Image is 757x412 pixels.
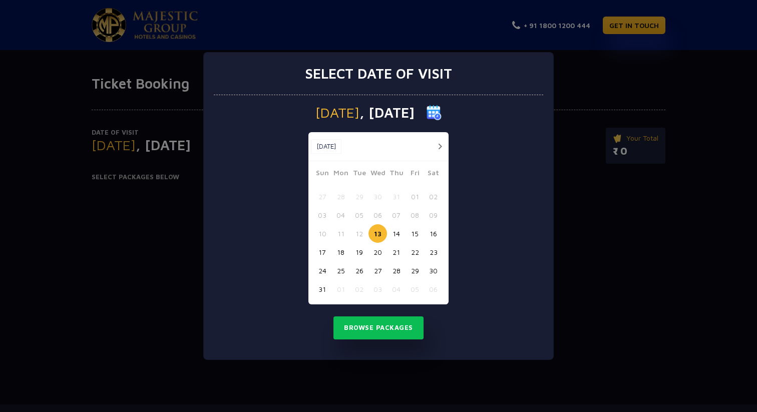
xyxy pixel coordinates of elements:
[315,106,359,120] span: [DATE]
[368,224,387,243] button: 13
[368,280,387,298] button: 03
[331,243,350,261] button: 18
[368,261,387,280] button: 27
[406,243,424,261] button: 22
[333,316,424,339] button: Browse Packages
[406,280,424,298] button: 05
[387,224,406,243] button: 14
[387,280,406,298] button: 04
[350,280,368,298] button: 02
[331,206,350,224] button: 04
[406,224,424,243] button: 15
[313,167,331,181] span: Sun
[387,206,406,224] button: 07
[313,261,331,280] button: 24
[406,206,424,224] button: 08
[311,139,341,154] button: [DATE]
[350,187,368,206] button: 29
[350,243,368,261] button: 19
[313,224,331,243] button: 10
[331,167,350,181] span: Mon
[387,261,406,280] button: 28
[368,243,387,261] button: 20
[368,206,387,224] button: 06
[359,106,415,120] span: , [DATE]
[427,105,442,120] img: calender icon
[424,280,443,298] button: 06
[424,187,443,206] button: 02
[406,187,424,206] button: 01
[350,206,368,224] button: 05
[387,187,406,206] button: 31
[406,261,424,280] button: 29
[406,167,424,181] span: Fri
[387,167,406,181] span: Thu
[424,224,443,243] button: 16
[424,261,443,280] button: 30
[350,261,368,280] button: 26
[305,65,452,82] h3: Select date of visit
[387,243,406,261] button: 21
[424,243,443,261] button: 23
[331,261,350,280] button: 25
[368,187,387,206] button: 30
[313,187,331,206] button: 27
[350,167,368,181] span: Tue
[350,224,368,243] button: 12
[313,243,331,261] button: 17
[424,167,443,181] span: Sat
[331,187,350,206] button: 28
[313,280,331,298] button: 31
[424,206,443,224] button: 09
[313,206,331,224] button: 03
[368,167,387,181] span: Wed
[331,224,350,243] button: 11
[331,280,350,298] button: 01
